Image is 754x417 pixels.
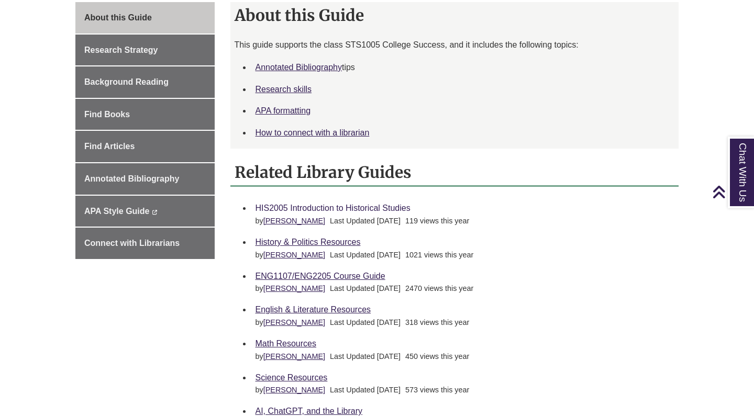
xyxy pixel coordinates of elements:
h2: Related Library Guides [230,159,679,187]
span: Annotated Bibliography [84,174,179,183]
a: Annotated Bibliography [256,63,342,72]
span: Background Reading [84,77,169,86]
a: [PERSON_NAME] [263,284,325,292]
span: by [256,352,328,360]
a: AI, ChatGPT, and the Library [256,407,363,415]
a: [PERSON_NAME] [263,386,325,394]
span: Find Articles [84,142,135,151]
a: ENG1107/ENG2205 Course Guide [256,272,385,280]
a: Research skills [256,85,312,94]
a: Find Books [75,99,215,130]
a: Annotated Bibliography [75,163,215,195]
li: tips [251,57,675,78]
span: 119 views this year [405,217,469,225]
span: Last Updated [DATE] [330,318,401,326]
a: Back to Top [712,185,751,199]
i: This link opens in a new window [152,210,158,215]
a: Science Resources [256,373,328,382]
a: Connect with Librarians [75,228,215,259]
span: Last Updated [DATE] [330,386,401,394]
span: Research Strategy [84,46,158,54]
span: by [256,284,328,292]
span: 573 views this year [405,386,469,394]
a: APA Style Guide [75,196,215,227]
span: by [256,217,328,225]
a: HIS2005 Introduction to Historical Studies [256,204,411,212]
span: 2470 views this year [405,284,473,292]
a: Background Reading [75,66,215,98]
a: History & Politics Resources [256,238,361,246]
span: APA Style Guide [84,207,149,216]
span: Find Books [84,110,130,119]
a: [PERSON_NAME] [263,251,325,259]
span: Connect with Librarians [84,239,180,247]
a: Research Strategy [75,35,215,66]
a: [PERSON_NAME] [263,318,325,326]
div: Guide Page Menu [75,2,215,259]
span: by [256,251,328,259]
span: Last Updated [DATE] [330,284,401,292]
a: English & Literature Resources [256,305,371,314]
span: 450 views this year [405,352,469,360]
span: About this Guide [84,13,152,22]
a: [PERSON_NAME] [263,217,325,225]
a: Find Articles [75,131,215,162]
span: Last Updated [DATE] [330,352,401,360]
span: 318 views this year [405,318,469,326]
span: Last Updated [DATE] [330,251,401,259]
h2: About this Guide [230,2,679,28]
p: This guide supports the class STS1005 College Success, and it includes the following topics: [235,39,675,51]
span: by [256,386,328,394]
span: Last Updated [DATE] [330,217,401,225]
span: 1021 views this year [405,251,473,259]
a: [PERSON_NAME] [263,352,325,360]
a: About this Guide [75,2,215,33]
a: Math Resources [256,339,317,348]
a: APA formatting [256,106,311,115]
span: by [256,318,328,326]
a: How to connect with a librarian [256,128,370,137]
